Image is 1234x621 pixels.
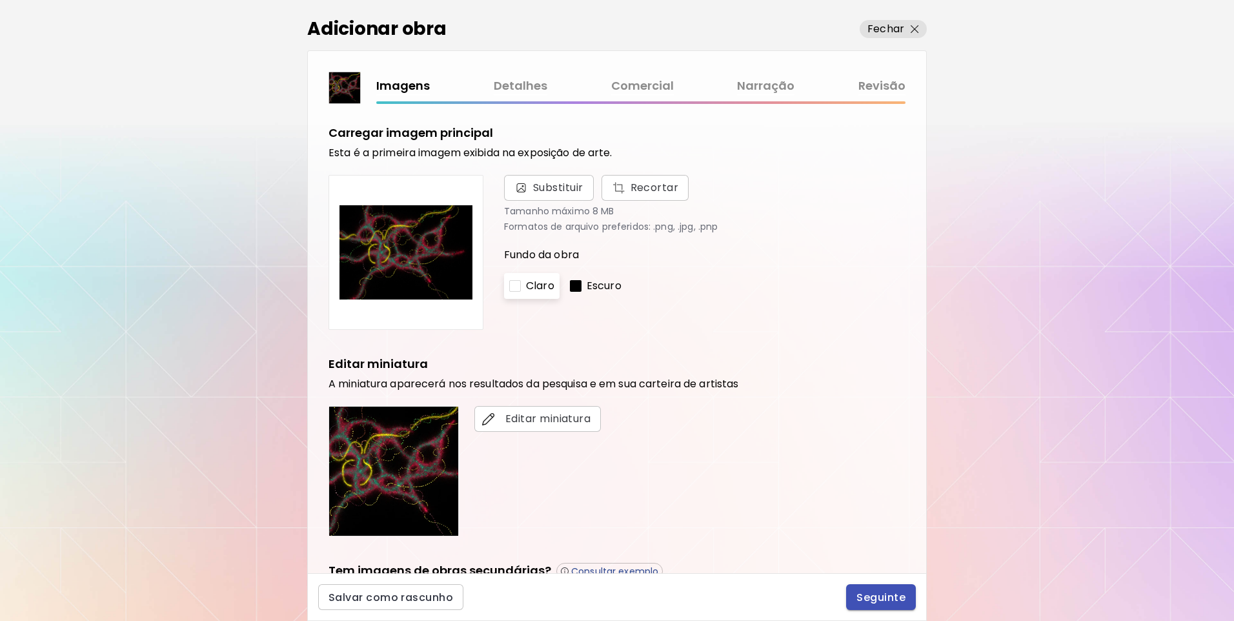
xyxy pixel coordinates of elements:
p: Fundo da obra [504,247,905,263]
a: Comercial [611,77,674,96]
span: Substituir [504,175,594,201]
p: Consultar exemplo [571,565,658,577]
a: Detalhes [494,77,547,96]
p: Escuro [587,278,622,294]
p: Tamanho máximo 8 MB [504,206,905,216]
a: Narração [737,77,794,96]
button: Seguinte [846,584,916,610]
button: editEditar miniatura [474,406,601,432]
span: Salvar como rascunho [329,591,453,604]
h5: Editar miniatura [329,356,428,372]
p: Claro [526,278,554,294]
img: edit [482,412,495,425]
p: Formatos de arquivo preferidos: .png, .jpg, .pnp [504,221,905,232]
span: Seguinte [856,591,905,604]
h6: Esta é a primeira imagem exibida na exposição de arte. [329,147,905,159]
a: Revisão [858,77,905,96]
h5: Tem imagens de obras secundárias? [329,562,551,580]
span: Recortar [612,180,679,196]
span: Substituir [533,180,583,196]
button: Substituir [602,175,689,201]
span: Editar miniatura [485,411,591,427]
h5: Carregar imagem principal [329,125,493,141]
img: thumbnail [329,72,360,103]
h6: A miniatura aparecerá nos resultados da pesquisa e em sua carteira de artistas [329,378,905,391]
button: Salvar como rascunho [318,584,463,610]
button: Consultar exemplo [556,563,663,580]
